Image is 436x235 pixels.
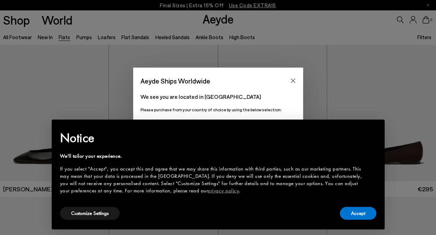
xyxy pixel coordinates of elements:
[208,187,239,194] a: privacy policy
[60,129,365,147] h2: Notice
[60,165,365,194] div: If you select "Accept", you accept this and agree that we may share this information with third p...
[288,76,298,86] button: Close
[60,207,120,220] button: Customize Settings
[340,207,376,220] button: Accept
[60,153,365,160] div: We'll tailor your experience.
[140,75,210,87] span: Aeyde Ships Worldwide
[140,106,296,113] p: Please purchase from your country of choice by using the below selection:
[365,122,382,138] button: Close this notice
[140,93,296,101] p: We see you are located in [GEOGRAPHIC_DATA]
[371,124,376,135] span: ×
